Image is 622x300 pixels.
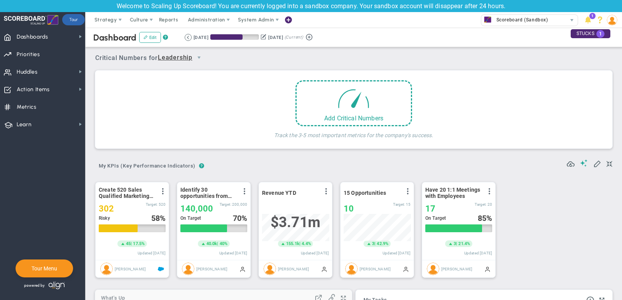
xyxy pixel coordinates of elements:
[180,187,237,199] span: Identify 30 opportunities from SmithCo resulting in $200K new sales
[567,159,575,167] span: Refresh Data
[17,46,40,63] span: Priorities
[589,13,596,19] span: 1
[233,214,248,222] div: %
[29,265,59,272] button: Tour Menu
[475,202,486,206] span: Target:
[393,202,405,206] span: Target:
[582,12,594,28] li: Announcements
[99,215,110,221] span: Risky
[456,241,457,246] span: |
[182,263,194,275] img: Hannah Dogru
[126,241,131,247] span: 45
[297,115,411,122] div: Add Critical Numbers
[374,241,376,246] span: |
[286,241,299,247] span: 155.1k
[95,160,199,172] span: My KPIs (Key Performance Indicators)
[594,12,606,28] li: Help & Frequently Asked Questions (FAQ)
[115,266,146,271] span: [PERSON_NAME]
[285,34,303,41] span: (Current)
[425,187,482,199] span: Have 20 1:1 Meetings with Employees
[427,263,439,275] img: Hannah Dogru
[188,17,225,23] span: Administration
[16,279,98,291] div: Powered by Align
[301,251,329,255] span: Updated [DATE]
[158,53,192,63] span: Leadership
[464,251,492,255] span: Updated [DATE]
[219,251,247,255] span: Updated [DATE]
[302,241,311,246] span: 4.4%
[95,160,199,173] button: My KPIs (Key Performance Indicators)
[406,202,411,206] span: 15
[180,215,201,221] span: On Target
[233,214,241,223] span: 70
[100,263,113,275] img: Hannah Dogru
[220,202,231,206] span: Target:
[268,34,283,41] div: [DATE]
[17,29,48,45] span: Dashboards
[99,204,114,214] span: 302
[484,266,491,272] span: Manually Updated
[425,204,435,214] span: 17
[458,241,470,246] span: 21.4%
[596,30,605,38] span: 1
[239,266,246,272] span: Manually Updated
[271,214,320,231] span: $3,707,282
[196,266,227,271] span: [PERSON_NAME]
[571,29,610,38] div: STUCKS
[206,241,217,247] span: 40.0k
[607,15,617,25] img: 193898.Person.photo
[425,215,446,221] span: On Target
[185,34,192,41] button: Go to previous period
[158,266,164,272] span: Salesforce Enabled<br ></span>Sandbox: Quarterly Leads and Opportunities
[344,204,354,214] span: 10
[138,251,166,255] span: Updated [DATE]
[493,15,548,25] span: Scoreboard (Sandbox)
[130,17,148,23] span: Culture
[566,15,578,26] span: select
[360,266,391,271] span: [PERSON_NAME]
[159,202,166,206] span: 520
[232,202,247,206] span: 200,000
[238,17,274,23] span: System Admin
[593,159,601,167] span: Edit My KPIs
[299,241,301,246] span: |
[264,263,276,275] img: Hannah Dogru
[344,190,386,196] span: 15 Opportunities
[194,34,208,41] div: [DATE]
[133,241,145,246] span: 17.5%
[151,214,160,223] span: 58
[99,187,155,199] span: Create 520 Sales Qualified Marketing Leads
[146,202,157,206] span: Target:
[454,241,456,247] span: 3
[210,34,259,40] div: Period Progress: 66% Day 60 of 90 with 30 remaining.
[17,116,31,133] span: Learn
[372,241,374,247] span: 3
[321,266,327,272] span: Manually Updated
[483,15,493,25] img: 33586.Company.photo
[17,64,38,80] span: Huddles
[17,99,37,115] span: Metrics
[217,241,218,246] span: |
[155,12,182,28] span: Reports
[180,204,213,214] span: 140,000
[93,32,136,43] span: Dashboard
[95,51,208,65] span: Critical Numbers for
[278,266,309,271] span: [PERSON_NAME]
[220,241,227,246] span: 40%
[192,51,206,64] span: select
[403,266,409,272] span: Manually Updated
[345,263,358,275] img: Hannah Dogru
[478,214,493,222] div: %
[139,32,161,43] button: Edit
[262,190,296,196] span: Revenue YTD
[441,266,472,271] span: [PERSON_NAME]
[94,17,117,23] span: Strategy
[478,214,486,223] span: 85
[151,214,166,222] div: %
[580,159,588,167] span: Suggestions (AI Feature)
[131,241,132,246] span: |
[274,126,433,139] h4: Track the 3-5 most important metrics for the company's success.
[383,251,411,255] span: Updated [DATE]
[17,81,50,98] span: Action Items
[377,241,388,246] span: 42.9%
